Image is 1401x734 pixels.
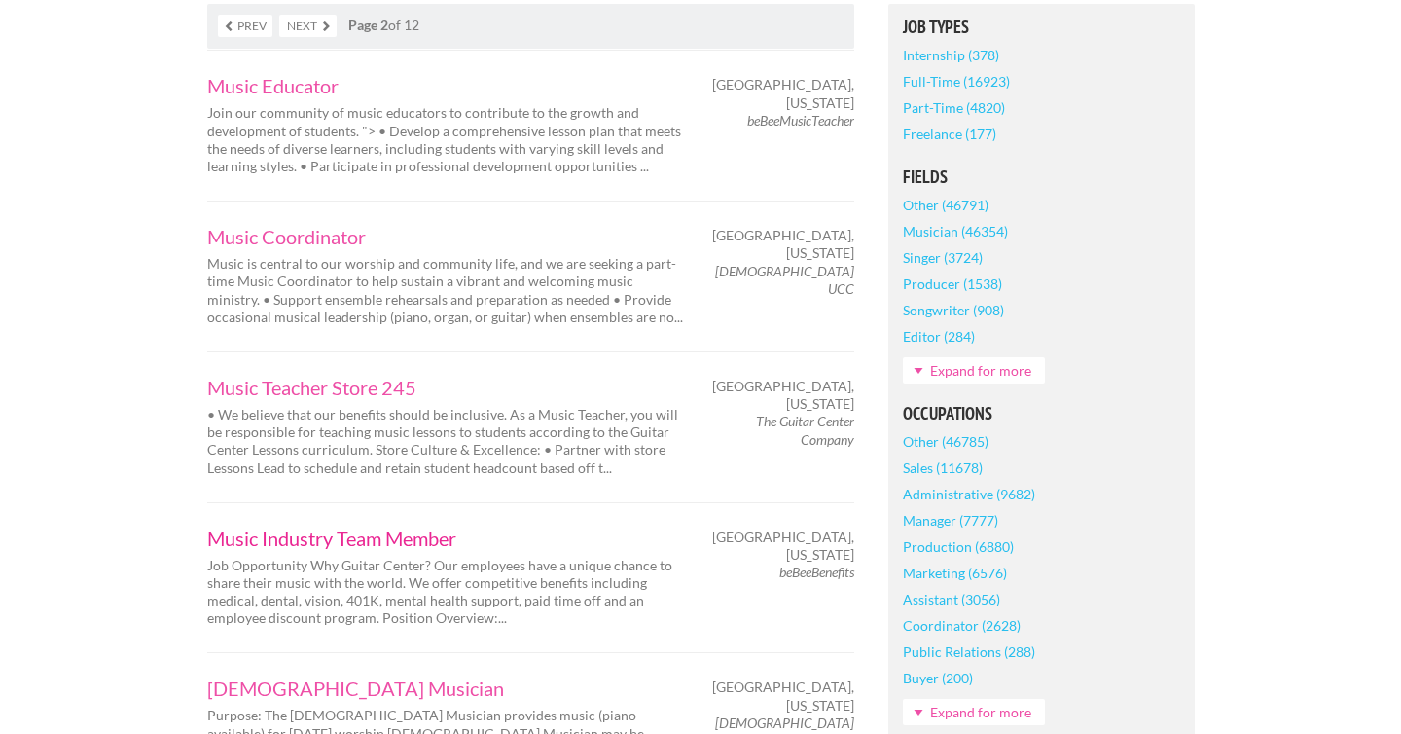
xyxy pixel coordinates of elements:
a: Full-Time (16923) [903,68,1010,94]
a: Singer (3724) [903,244,983,271]
a: Manager (7777) [903,507,998,533]
a: Sales (11678) [903,455,983,481]
span: [GEOGRAPHIC_DATA], [US_STATE] [712,529,854,564]
a: Buyer (200) [903,665,973,691]
a: [DEMOGRAPHIC_DATA] Musician [207,679,684,698]
nav: of 12 [207,4,854,49]
a: Producer (1538) [903,271,1002,297]
a: Expand for more [903,357,1045,384]
a: Expand for more [903,699,1045,725]
a: Marketing (6576) [903,560,1007,586]
em: The Guitar Center Company [756,413,854,447]
a: Part-Time (4820) [903,94,1005,121]
a: Editor (284) [903,323,975,349]
em: [DEMOGRAPHIC_DATA] UCC [715,263,854,297]
span: [GEOGRAPHIC_DATA], [US_STATE] [712,227,854,262]
a: Internship (378) [903,42,999,68]
h5: Job Types [903,18,1180,36]
p: Join our community of music educators to contribute to the growth and development of students. ">... [207,104,684,175]
a: Other (46785) [903,428,988,455]
a: Musician (46354) [903,218,1008,244]
a: Music Teacher Store 245 [207,378,684,397]
a: Production (6880) [903,533,1014,560]
a: Prev [218,15,272,37]
p: • We believe that our benefits should be inclusive. As a Music Teacher, you will be responsible f... [207,406,684,477]
em: beBeeBenefits [779,564,854,580]
h5: Fields [903,168,1180,186]
a: Administrative (9682) [903,481,1035,507]
a: Assistant (3056) [903,586,1000,612]
a: Songwriter (908) [903,297,1004,323]
strong: Page 2 [348,17,388,33]
a: Other (46791) [903,192,988,218]
a: Music Coordinator [207,227,684,246]
a: Next [279,15,337,37]
span: [GEOGRAPHIC_DATA], [US_STATE] [712,378,854,413]
p: Music is central to our worship and community life, and we are seeking a part-time Music Coordina... [207,255,684,326]
em: beBeeMusicTeacher [747,112,854,128]
a: Music Educator [207,76,684,95]
span: [GEOGRAPHIC_DATA], [US_STATE] [712,679,854,714]
em: [DEMOGRAPHIC_DATA] [715,715,854,731]
h5: Occupations [903,405,1180,422]
p: Job Opportunity Why Guitar Center? Our employees have a unique chance to share their music with t... [207,557,684,628]
a: Coordinator (2628) [903,612,1021,639]
span: [GEOGRAPHIC_DATA], [US_STATE] [712,76,854,111]
a: Music Industry Team Member [207,529,684,548]
a: Freelance (177) [903,121,996,147]
a: Public Relations (288) [903,639,1035,665]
